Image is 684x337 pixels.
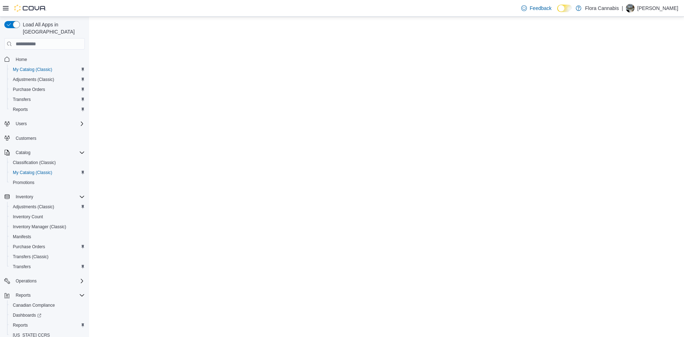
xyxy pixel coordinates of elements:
[13,254,48,260] span: Transfers (Classic)
[13,87,45,92] span: Purchase Orders
[13,244,45,250] span: Purchase Orders
[10,158,59,167] a: Classification (Classic)
[16,292,31,298] span: Reports
[10,158,85,167] span: Classification (Classic)
[1,133,88,143] button: Customers
[10,233,34,241] a: Manifests
[10,301,58,310] a: Canadian Compliance
[13,277,85,285] span: Operations
[7,320,88,330] button: Reports
[13,302,55,308] span: Canadian Compliance
[10,262,33,271] a: Transfers
[1,192,88,202] button: Inventory
[10,213,85,221] span: Inventory Count
[7,300,88,310] button: Canadian Compliance
[13,160,56,165] span: Classification (Classic)
[13,214,43,220] span: Inventory Count
[10,311,85,320] span: Dashboards
[13,107,28,112] span: Reports
[13,277,40,285] button: Operations
[7,310,88,320] a: Dashboards
[13,193,36,201] button: Inventory
[10,252,85,261] span: Transfers (Classic)
[16,278,37,284] span: Operations
[13,170,52,175] span: My Catalog (Classic)
[7,65,88,75] button: My Catalog (Classic)
[13,148,85,157] span: Catalog
[13,97,31,102] span: Transfers
[13,291,33,300] button: Reports
[10,178,37,187] a: Promotions
[13,234,31,240] span: Manifests
[10,75,85,84] span: Adjustments (Classic)
[13,322,28,328] span: Reports
[530,5,551,12] span: Feedback
[13,204,54,210] span: Adjustments (Classic)
[13,180,35,185] span: Promotions
[13,77,54,82] span: Adjustments (Classic)
[7,75,88,85] button: Adjustments (Classic)
[10,168,85,177] span: My Catalog (Classic)
[1,54,88,64] button: Home
[10,321,85,330] span: Reports
[7,104,88,114] button: Reports
[10,252,51,261] a: Transfers (Classic)
[10,105,31,114] a: Reports
[10,301,85,310] span: Canadian Compliance
[13,193,85,201] span: Inventory
[10,311,44,320] a: Dashboards
[10,242,85,251] span: Purchase Orders
[10,85,85,94] span: Purchase Orders
[16,150,30,155] span: Catalog
[16,121,27,127] span: Users
[10,213,46,221] a: Inventory Count
[10,168,55,177] a: My Catalog (Classic)
[13,224,66,230] span: Inventory Manager (Classic)
[518,1,554,15] a: Feedback
[13,55,30,64] a: Home
[13,119,30,128] button: Users
[13,291,85,300] span: Reports
[10,65,85,74] span: My Catalog (Classic)
[13,134,39,143] a: Customers
[7,232,88,242] button: Manifests
[13,134,85,143] span: Customers
[10,203,85,211] span: Adjustments (Classic)
[622,4,623,12] p: |
[10,85,48,94] a: Purchase Orders
[16,194,33,200] span: Inventory
[7,168,88,178] button: My Catalog (Classic)
[10,242,48,251] a: Purchase Orders
[7,85,88,95] button: Purchase Orders
[10,95,33,104] a: Transfers
[7,95,88,104] button: Transfers
[13,55,85,63] span: Home
[10,223,69,231] a: Inventory Manager (Classic)
[16,57,27,62] span: Home
[13,148,33,157] button: Catalog
[585,4,619,12] p: Flora Cannabis
[10,65,55,74] a: My Catalog (Classic)
[10,105,85,114] span: Reports
[1,148,88,158] button: Catalog
[7,212,88,222] button: Inventory Count
[7,202,88,212] button: Adjustments (Classic)
[1,276,88,286] button: Operations
[1,119,88,129] button: Users
[13,67,52,72] span: My Catalog (Classic)
[10,223,85,231] span: Inventory Manager (Classic)
[7,242,88,252] button: Purchase Orders
[10,95,85,104] span: Transfers
[557,5,572,12] input: Dark Mode
[637,4,678,12] p: [PERSON_NAME]
[13,264,31,270] span: Transfers
[16,136,36,141] span: Customers
[7,158,88,168] button: Classification (Classic)
[7,222,88,232] button: Inventory Manager (Classic)
[10,321,31,330] a: Reports
[10,233,85,241] span: Manifests
[10,75,57,84] a: Adjustments (Classic)
[10,262,85,271] span: Transfers
[7,178,88,188] button: Promotions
